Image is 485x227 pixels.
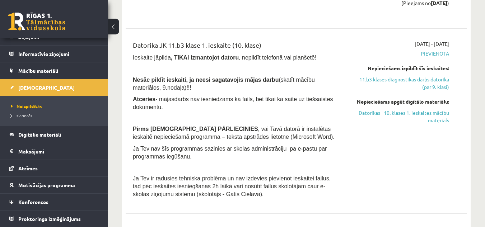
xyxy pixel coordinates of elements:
[18,131,61,138] span: Digitālie materiāli
[8,13,65,30] a: Rīgas 1. Tālmācības vidusskola
[18,67,58,74] span: Mācību materiāli
[9,143,99,160] a: Maksājumi
[133,96,333,110] span: - mājasdarbs nav iesniedzams kā fails, bet tikai kā saite uz tiešsaistes dokumentu.
[9,177,99,193] a: Motivācijas programma
[351,98,449,105] div: Nepieciešams apgūt digitālo materiālu:
[351,65,449,72] div: Nepieciešams izpildīt šīs ieskaites:
[133,40,340,53] div: Datorika JK 11.b3 klase 1. ieskaite (10. klase)
[9,79,99,96] a: [DEMOGRAPHIC_DATA]
[18,84,75,91] span: [DEMOGRAPHIC_DATA]
[9,160,99,176] a: Atzīmes
[18,165,38,171] span: Atzīmes
[18,143,99,160] legend: Maksājumi
[415,40,449,48] span: [DATE] - [DATE]
[11,103,42,109] span: Neizpildītās
[9,126,99,143] a: Digitālie materiāli
[133,55,316,61] span: Ieskaite jāpilda , nepildīt telefonā vai planšetē!
[133,146,327,160] span: Ja Tev nav šīs programmas sazinies ar skolas administrāciju pa e-pastu par programmas iegūšanu.
[18,182,75,188] span: Motivācijas programma
[133,126,258,132] span: Pirms [DEMOGRAPHIC_DATA] PĀRLIECINIES
[11,113,32,118] span: Izlabotās
[9,62,99,79] a: Mācību materiāli
[9,194,99,210] a: Konferences
[171,55,239,61] b: , TIKAI izmantojot datoru
[133,96,155,102] b: Atceries
[11,112,101,119] a: Izlabotās
[9,46,99,62] a: Informatīvie ziņojumi
[351,50,449,57] span: Pievienota
[351,76,449,91] a: 11.b3 klases diagnostikas darbs datorikā (par 9. klasi)
[18,216,81,222] span: Proktoringa izmēģinājums
[11,103,101,109] a: Neizpildītās
[9,211,99,227] a: Proktoringa izmēģinājums
[133,77,315,91] span: (skatīt mācību materiālos, 9.nodaļa)!!!
[133,77,279,83] span: Nesāc pildīt ieskaiti, ja neesi sagatavojis mājas darbu
[133,175,331,197] span: Ja Tev ir radusies tehniska problēma un nav izdevies pievienot ieskaitei failus, tad pēc ieskaite...
[18,46,99,62] legend: Informatīvie ziņojumi
[18,199,48,205] span: Konferences
[351,109,449,124] a: Datorikas - 10. klases 1. ieskaites mācību materiāls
